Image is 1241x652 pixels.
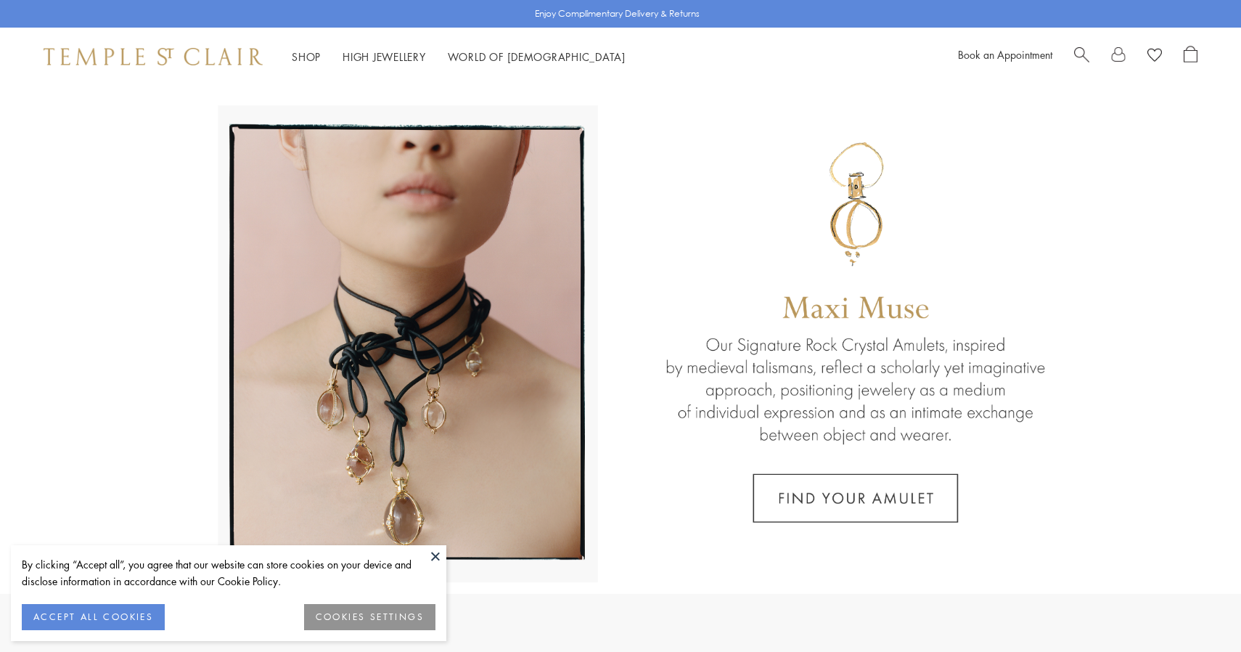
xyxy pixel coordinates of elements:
nav: Main navigation [292,48,626,66]
a: Book an Appointment [958,47,1052,62]
iframe: Gorgias live chat messenger [1168,584,1226,637]
button: ACCEPT ALL COOKIES [22,604,165,630]
p: Enjoy Complimentary Delivery & Returns [535,7,700,21]
div: By clicking “Accept all”, you agree that our website can store cookies on your device and disclos... [22,556,435,590]
a: View Wishlist [1147,46,1162,68]
a: Search [1074,46,1089,68]
a: High JewelleryHigh Jewellery [343,49,426,64]
a: World of [DEMOGRAPHIC_DATA]World of [DEMOGRAPHIC_DATA] [448,49,626,64]
button: COOKIES SETTINGS [304,604,435,630]
img: Temple St. Clair [44,48,263,65]
a: Open Shopping Bag [1184,46,1197,68]
a: ShopShop [292,49,321,64]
